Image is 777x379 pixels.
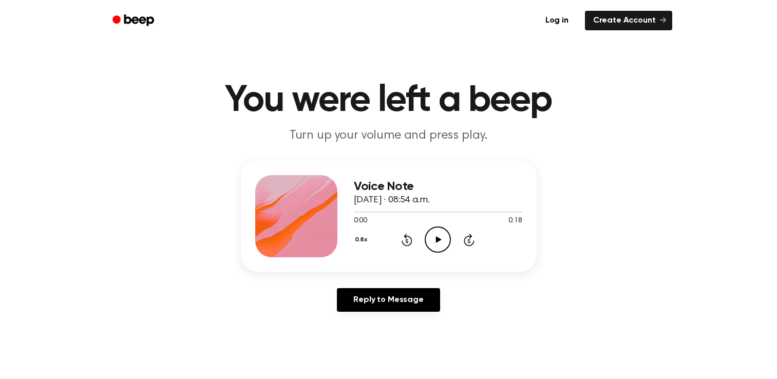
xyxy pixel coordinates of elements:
p: Turn up your volume and press play. [192,127,586,144]
h1: You were left a beep [126,82,652,119]
a: Log in [535,9,579,32]
span: 0:00 [354,216,367,226]
a: Beep [105,11,163,31]
a: Create Account [585,11,672,30]
span: 0:18 [508,216,522,226]
button: 0.8x [354,231,371,249]
span: [DATE] · 08:54 a.m. [354,196,429,205]
a: Reply to Message [337,288,440,312]
h3: Voice Note [354,180,522,194]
